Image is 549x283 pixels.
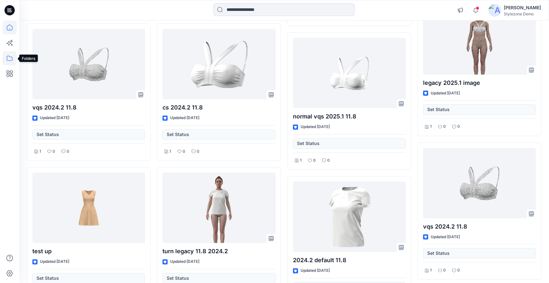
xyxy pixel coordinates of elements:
p: Updated [DATE] [301,267,330,274]
a: vqs 2024.2 11.8 [32,29,145,99]
p: 0 [183,148,185,155]
p: 0 [197,148,199,155]
p: vqs 2024.2 11.8 [32,103,145,112]
p: 0 [67,148,69,155]
p: Updated [DATE] [40,258,69,265]
p: normal vqs 2025.1 11.8 [293,112,406,121]
p: 1 [300,157,302,164]
p: 1 [430,123,432,130]
p: 0 [443,123,446,130]
a: cs 2024.2 11.8 [162,29,275,99]
p: legacy 2025.1 image [423,78,536,87]
p: 0 [53,148,55,155]
a: legacy 2025.1 image [423,4,536,75]
p: cs 2024.2 11.8 [162,103,275,112]
p: Updated [DATE] [170,258,199,265]
p: turn legacy 11.8 2024.2 [162,247,275,256]
p: Updated [DATE] [431,234,460,240]
p: test up [32,247,145,256]
a: 2024.2 default 11.8 [293,182,406,252]
p: Updated [DATE] [170,115,199,121]
p: vqs 2024.2 11.8 [423,222,536,231]
p: Updated [DATE] [301,124,330,130]
div: Stylezone Demo [504,12,541,16]
a: normal vqs 2025.1 11.8 [293,38,406,108]
p: 0 [457,123,460,130]
p: 0 [457,267,460,274]
p: 0 [443,267,446,274]
div: [PERSON_NAME] [504,4,541,12]
a: vqs 2024.2 11.8 [423,148,536,218]
p: 0 [313,157,316,164]
a: turn legacy 11.8 2024.2 [162,173,275,243]
p: Updated [DATE] [431,90,460,97]
p: Updated [DATE] [40,115,69,121]
p: 1 [39,148,41,155]
p: 0 [327,157,330,164]
p: 1 [430,267,432,274]
a: test up [32,173,145,243]
p: 1 [170,148,171,155]
p: 2024.2 default 11.8 [293,256,406,265]
img: avatar [488,4,501,17]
